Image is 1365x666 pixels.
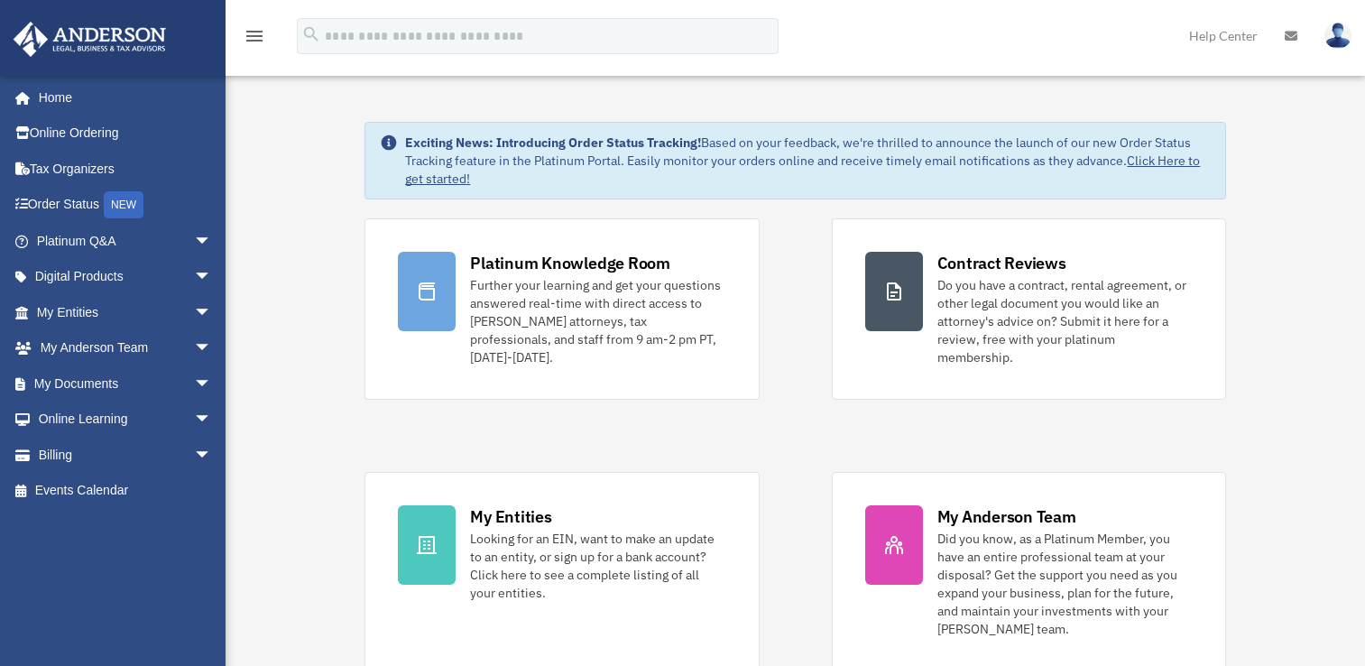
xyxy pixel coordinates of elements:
[13,365,239,402] a: My Documentsarrow_drop_down
[937,530,1193,638] div: Did you know, as a Platinum Member, you have an entire professional team at your disposal? Get th...
[194,294,230,331] span: arrow_drop_down
[301,24,321,44] i: search
[405,134,1210,188] div: Based on your feedback, we're thrilled to announce the launch of our new Order Status Tracking fe...
[405,153,1200,187] a: Click Here to get started!
[470,252,670,274] div: Platinum Knowledge Room
[13,79,230,116] a: Home
[832,218,1226,400] a: Contract Reviews Do you have a contract, rental agreement, or other legal document you would like...
[13,116,239,152] a: Online Ordering
[13,294,239,330] a: My Entitiesarrow_drop_down
[244,32,265,47] a: menu
[194,402,230,439] span: arrow_drop_down
[244,25,265,47] i: menu
[13,223,239,259] a: Platinum Q&Aarrow_drop_down
[13,259,239,295] a: Digital Productsarrow_drop_down
[364,218,759,400] a: Platinum Knowledge Room Further your learning and get your questions answered real-time with dire...
[194,365,230,402] span: arrow_drop_down
[104,191,143,218] div: NEW
[470,276,725,366] div: Further your learning and get your questions answered real-time with direct access to [PERSON_NAM...
[8,22,171,57] img: Anderson Advisors Platinum Portal
[470,530,725,602] div: Looking for an EIN, want to make an update to an entity, or sign up for a bank account? Click her...
[13,437,239,473] a: Billingarrow_drop_down
[405,134,701,151] strong: Exciting News: Introducing Order Status Tracking!
[13,151,239,187] a: Tax Organizers
[194,259,230,296] span: arrow_drop_down
[13,473,239,509] a: Events Calendar
[13,187,239,224] a: Order StatusNEW
[13,402,239,438] a: Online Learningarrow_drop_down
[194,437,230,474] span: arrow_drop_down
[937,252,1066,274] div: Contract Reviews
[13,330,239,366] a: My Anderson Teamarrow_drop_down
[937,276,1193,366] div: Do you have a contract, rental agreement, or other legal document you would like an attorney's ad...
[194,223,230,260] span: arrow_drop_down
[1324,23,1351,49] img: User Pic
[194,330,230,367] span: arrow_drop_down
[470,505,551,528] div: My Entities
[937,505,1076,528] div: My Anderson Team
